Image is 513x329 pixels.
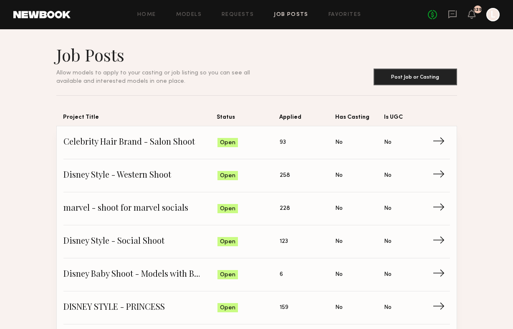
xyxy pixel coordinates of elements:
[137,12,156,18] a: Home
[384,270,392,279] span: No
[374,69,457,85] button: Post Job or Casting
[432,268,450,281] span: →
[176,12,202,18] a: Models
[63,258,450,291] a: Disney Baby Shoot - Models with Babies Under 1Open6NoNo→
[432,136,450,149] span: →
[335,171,343,180] span: No
[63,301,217,314] span: DISNEY STYLE - PRINCESS
[222,12,254,18] a: Requests
[486,8,500,21] a: L
[63,225,450,258] a: Disney Style - Social ShootOpen123NoNo→
[63,235,217,248] span: Disney Style - Social Shoot
[335,303,343,312] span: No
[384,171,392,180] span: No
[280,270,283,279] span: 6
[220,205,235,213] span: Open
[280,138,286,147] span: 93
[220,271,235,279] span: Open
[274,12,308,18] a: Job Posts
[280,237,288,246] span: 123
[63,112,217,126] span: Project Title
[63,159,450,192] a: Disney Style - Western ShootOpen258NoNo→
[335,112,384,126] span: Has Casting
[220,139,235,147] span: Open
[384,237,392,246] span: No
[335,270,343,279] span: No
[432,301,450,314] span: →
[335,138,343,147] span: No
[432,202,450,215] span: →
[384,138,392,147] span: No
[220,304,235,312] span: Open
[384,303,392,312] span: No
[63,192,450,225] a: marvel - shoot for marvel socialsOpen228NoNo→
[63,291,450,324] a: DISNEY STYLE - PRINCESSOpen159NoNo→
[432,169,450,182] span: →
[280,303,288,312] span: 159
[63,169,217,182] span: Disney Style - Western Shoot
[220,238,235,246] span: Open
[432,235,450,248] span: →
[335,237,343,246] span: No
[280,171,290,180] span: 258
[56,44,270,65] h1: Job Posts
[56,70,250,84] span: Allow models to apply to your casting or job listing so you can see all available and interested ...
[280,204,290,213] span: 228
[335,204,343,213] span: No
[63,202,217,215] span: marvel - shoot for marvel socials
[329,12,361,18] a: Favorites
[63,268,217,281] span: Disney Baby Shoot - Models with Babies Under 1
[63,126,450,159] a: Celebrity Hair Brand - Salon ShootOpen93NoNo→
[63,136,217,149] span: Celebrity Hair Brand - Salon Shoot
[474,8,482,12] div: 129
[279,112,335,126] span: Applied
[384,112,433,126] span: Is UGC
[220,172,235,180] span: Open
[384,204,392,213] span: No
[217,112,280,126] span: Status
